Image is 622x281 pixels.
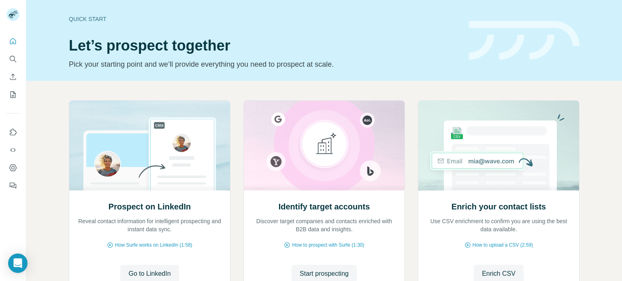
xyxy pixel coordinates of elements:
h1: Let’s prospect together [69,38,459,54]
span: Go to LinkedIn [128,269,170,279]
p: Pick your starting point and we’ll provide everything you need to prospect at scale. [69,59,459,70]
img: banner [469,21,579,60]
span: How to prospect with Surfe (1:30) [292,241,364,249]
button: My lists [6,87,19,102]
button: Search [6,52,19,66]
div: Open Intercom Messenger [8,254,28,273]
span: How Surfe works on LinkedIn (1:58) [115,241,192,249]
button: Quick start [6,34,19,49]
button: Use Surfe on LinkedIn [6,125,19,139]
button: Dashboard [6,161,19,175]
h2: Enrich your contact lists [452,201,546,212]
span: How to upload a CSV (2:59) [473,241,533,249]
img: Enrich your contact lists [418,101,579,190]
h2: Identify target accounts [279,201,370,212]
p: Use CSV enrichment to confirm you are using the best data available. [426,217,571,233]
img: Identify target accounts [243,101,405,190]
button: Use Surfe API [6,143,19,157]
span: Enrich CSV [482,269,515,279]
img: Prospect on LinkedIn [69,101,230,190]
span: Start prospecting [300,269,349,279]
button: Enrich CSV [6,70,19,84]
p: Discover target companies and contacts enriched with B2B data and insights. [252,217,396,233]
p: Reveal contact information for intelligent prospecting and instant data sync. [77,217,222,233]
div: Quick start [69,15,459,23]
h2: Prospect on LinkedIn [109,201,191,212]
button: Feedback [6,178,19,193]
